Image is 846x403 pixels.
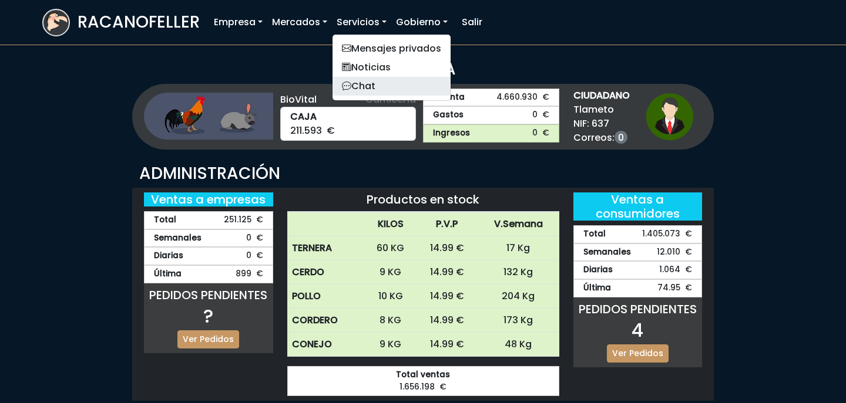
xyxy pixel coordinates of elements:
[423,106,559,124] a: Gastos0 €
[573,225,703,243] div: 1.405.073 €
[417,285,478,309] td: 14.99 €
[42,6,200,39] a: RACANOFELLER
[333,39,451,58] a: Mensajes privados
[154,250,183,262] strong: Diarias
[297,369,549,381] strong: Total ventas
[646,93,693,140] img: ciudadano1.png
[78,12,200,32] h3: RACANOFELLER
[364,309,416,333] td: 8 KG
[478,212,559,236] th: V.Semana
[287,236,365,260] th: TERNERA
[583,228,606,241] strong: Total
[478,285,559,309] td: 204 Kg
[280,93,417,107] div: BioVital
[287,192,559,206] h5: Productos en stock
[287,260,365,285] th: CERDO
[417,333,478,357] td: 14.99 €
[573,117,630,131] span: NIF: 637
[364,236,416,260] td: 60 KG
[573,261,703,279] div: 1.064 €
[583,246,631,259] strong: Semanales
[573,103,630,117] span: Tlameto
[423,124,559,143] a: Ingresos0 €
[607,344,669,363] a: Ver Pedidos
[457,11,487,34] a: Salir
[478,236,559,260] td: 17 Kg
[364,260,416,285] td: 9 KG
[332,11,391,34] a: Servicios
[583,282,611,294] strong: Última
[364,333,416,357] td: 9 KG
[139,164,707,184] h3: ADMINISTRACIÓN
[333,77,451,96] a: Chat
[154,232,202,245] strong: Semanales
[573,302,703,316] h5: PEDIDOS PENDIENTES
[203,303,213,329] span: ?
[364,285,416,309] td: 10 KG
[144,192,273,206] h5: Ventas a empresas
[417,236,478,260] td: 14.99 €
[144,247,273,265] div: 0 €
[423,89,559,107] a: Cuenta4.660.930 €
[573,131,630,145] span: Correos:
[287,309,365,333] th: CORDERO
[573,192,703,221] h5: Ventas a consumidores
[632,317,643,343] span: 4
[144,211,273,229] div: 251.125 €
[144,265,273,283] div: 899 €
[417,212,478,236] th: P.V.P
[573,89,630,103] strong: CIUDADANO
[177,330,239,348] a: Ver Pedidos
[417,260,478,285] td: 14.99 €
[154,214,176,226] strong: Total
[154,268,182,280] strong: Última
[287,366,559,396] div: 1.656.198 €
[42,59,804,79] h3: OFICINA
[417,309,478,333] td: 14.99 €
[333,58,451,77] a: Noticias
[615,131,627,144] a: 0
[144,229,273,248] div: 0 €
[478,260,559,285] td: 132 Kg
[583,264,613,276] strong: Diarias
[144,288,273,302] h5: PEDIDOS PENDIENTES
[478,333,559,357] td: 48 Kg
[573,243,703,262] div: 12.010 €
[43,10,69,32] img: logoracarojo.png
[391,11,452,34] a: Gobierno
[364,212,416,236] th: KILOS
[478,309,559,333] td: 173 Kg
[433,109,464,121] strong: Gastos
[287,285,365,309] th: POLLO
[290,110,407,124] strong: CAJA
[287,333,365,357] th: CONEJO
[573,279,703,297] div: 74.95 €
[144,93,273,140] img: ganaderia.png
[280,107,417,141] div: 211.593 €
[209,11,267,34] a: Empresa
[433,127,470,140] strong: Ingresos
[267,11,332,34] a: Mercados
